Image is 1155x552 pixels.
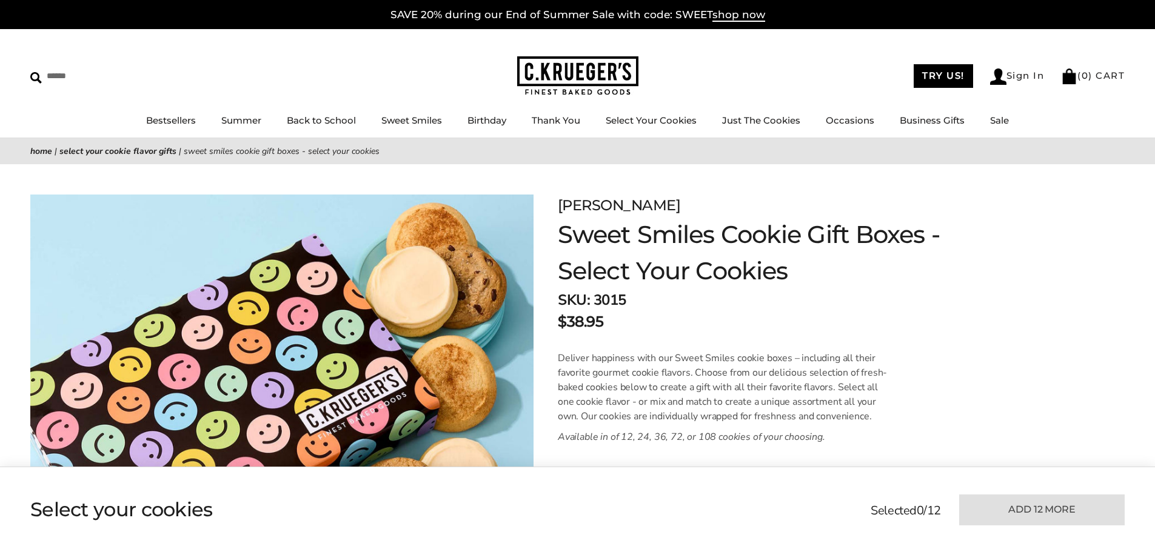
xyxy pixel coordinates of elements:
[287,115,356,126] a: Back to School
[558,195,948,216] p: [PERSON_NAME]
[900,115,965,126] a: Business Gifts
[1082,70,1089,81] span: 0
[722,115,800,126] a: Just The Cookies
[467,115,506,126] a: Birthday
[594,290,626,310] span: 3015
[558,351,889,424] p: Deliver happiness with our Sweet Smiles cookie boxes – including all their favorite gourmet cooki...
[532,115,580,126] a: Thank You
[558,311,603,333] p: $38.95
[1061,68,1077,84] img: Bag
[30,72,42,84] img: Search
[221,115,261,126] a: Summer
[606,115,697,126] a: Select Your Cookies
[917,502,924,519] span: 0
[558,290,590,310] strong: SKU:
[146,115,196,126] a: Bestsellers
[927,502,941,519] span: 12
[990,115,1009,126] a: Sale
[30,67,175,85] input: Search
[179,145,181,157] span: |
[826,115,874,126] a: Occasions
[990,68,1045,85] a: Sign In
[381,115,442,126] a: Sweet Smiles
[59,145,176,157] a: Select Your Cookie Flavor Gifts
[30,144,1125,158] nav: breadcrumbs
[914,64,973,88] a: TRY US!
[390,8,765,22] a: SAVE 20% during our End of Summer Sale with code: SWEETshop now
[959,494,1125,525] button: Add 12 more
[871,502,941,520] p: Selected /
[517,56,638,96] img: C.KRUEGER'S
[30,145,52,157] a: Home
[558,216,948,289] h1: Sweet Smiles Cookie Gift Boxes - Select Your Cookies
[184,145,380,157] span: Sweet Smiles Cookie Gift Boxes - Select Your Cookies
[55,145,57,157] span: |
[990,68,1006,85] img: Account
[558,430,825,444] em: Available in of 12, 24, 36, 72, or 108 cookies of your choosing.
[712,8,765,22] span: shop now
[1061,70,1125,81] a: (0) CART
